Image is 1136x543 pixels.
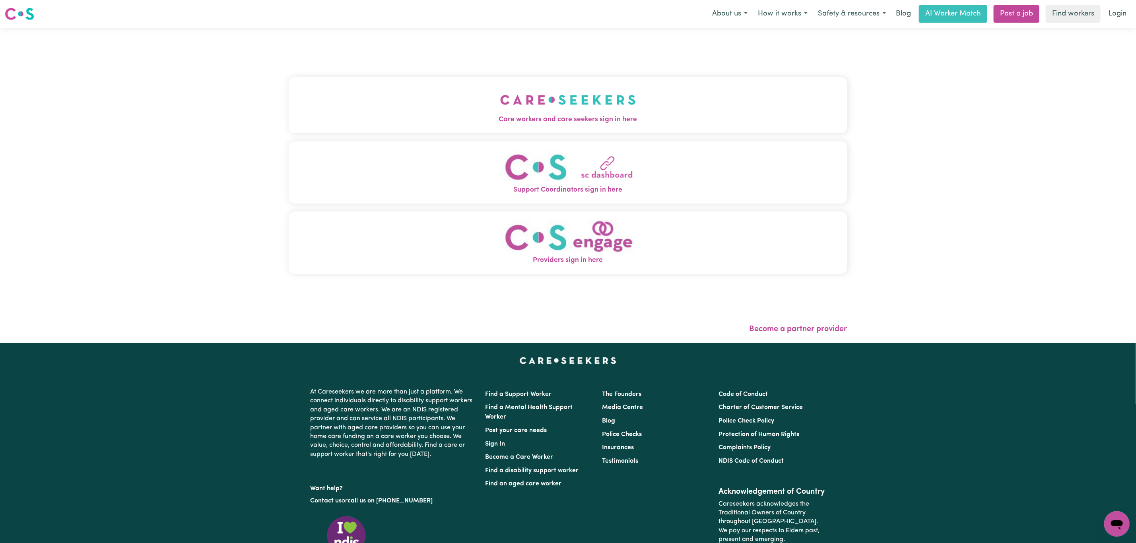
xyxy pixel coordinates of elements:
[602,391,641,398] a: The Founders
[289,77,847,133] button: Care workers and care seekers sign in here
[891,5,916,23] a: Blog
[289,114,847,125] span: Care workers and care seekers sign in here
[311,384,476,462] p: At Careseekers we are more than just a platform. We connect individuals directly to disability su...
[718,431,799,438] a: Protection of Human Rights
[718,458,784,464] a: NDIS Code of Conduct
[994,5,1039,23] a: Post a job
[1104,511,1130,537] iframe: Button to launch messaging window, conversation in progress
[1104,5,1131,23] a: Login
[311,493,476,508] p: or
[602,404,643,411] a: Media Centre
[485,454,553,460] a: Become a Care Worker
[602,418,615,424] a: Blog
[919,5,987,23] a: AI Worker Match
[718,418,774,424] a: Police Check Policy
[289,211,847,274] button: Providers sign in here
[602,458,638,464] a: Testimonials
[753,6,813,22] button: How it works
[485,404,573,420] a: Find a Mental Health Support Worker
[1046,5,1101,23] a: Find workers
[718,404,803,411] a: Charter of Customer Service
[707,6,753,22] button: About us
[485,481,562,487] a: Find an aged care worker
[311,498,342,504] a: Contact us
[485,427,547,434] a: Post your care needs
[602,444,634,451] a: Insurances
[520,357,616,364] a: Careseekers home page
[5,5,34,23] a: Careseekers logo
[718,391,768,398] a: Code of Conduct
[289,255,847,266] span: Providers sign in here
[485,467,579,474] a: Find a disability support worker
[813,6,891,22] button: Safety & resources
[485,391,552,398] a: Find a Support Worker
[750,325,847,333] a: Become a partner provider
[602,431,642,438] a: Police Checks
[718,444,771,451] a: Complaints Policy
[5,7,34,21] img: Careseekers logo
[311,481,476,493] p: Want help?
[485,441,505,447] a: Sign In
[289,141,847,204] button: Support Coordinators sign in here
[718,487,825,496] h2: Acknowledgement of Country
[289,185,847,195] span: Support Coordinators sign in here
[348,498,433,504] a: call us on [PHONE_NUMBER]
